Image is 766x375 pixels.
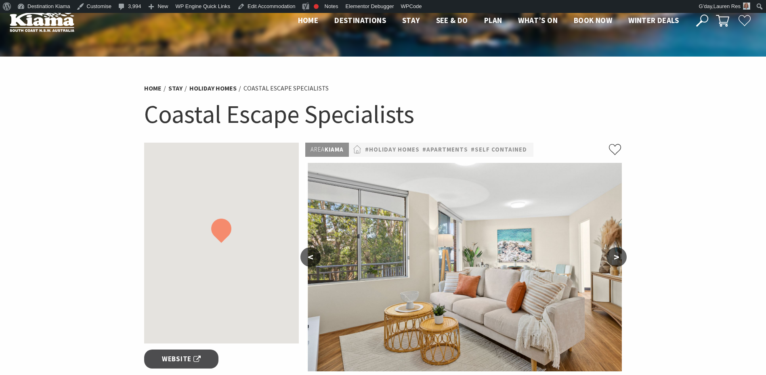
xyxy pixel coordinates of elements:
span: Area [311,145,325,153]
span: Home [298,15,319,25]
a: Stay [168,84,183,93]
div: EXPLORE WINTER DEALS [646,343,732,360]
h1: Coastal Escape Specialists [144,98,622,131]
img: Kiama Logo [10,10,74,32]
a: #Self Contained [471,145,527,155]
span: Winter Deals [628,15,679,25]
span: Website [162,354,201,364]
span: Lauren Res [714,3,741,9]
a: Website [144,350,219,369]
a: Holiday Homes [189,84,237,93]
span: Plan [484,15,502,25]
span: Book now [574,15,612,25]
a: #Holiday Homes [365,145,420,155]
div: Focus keyphrase not set [314,4,319,9]
span: See & Do [436,15,468,25]
img: Res-lauren-square-150x150.jpg [743,2,750,10]
nav: Main Menu [290,14,687,27]
a: #Apartments [422,145,468,155]
p: Kiama [305,143,349,157]
button: < [300,247,321,267]
button: > [607,247,627,267]
a: Home [144,84,162,93]
span: What’s On [518,15,558,25]
span: Stay [402,15,420,25]
li: Coastal Escape Specialists [243,83,329,94]
span: Destinations [334,15,386,25]
a: EXPLORE WINTER DEALS [626,343,752,360]
div: Unlock exclusive winter offers [631,255,720,328]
